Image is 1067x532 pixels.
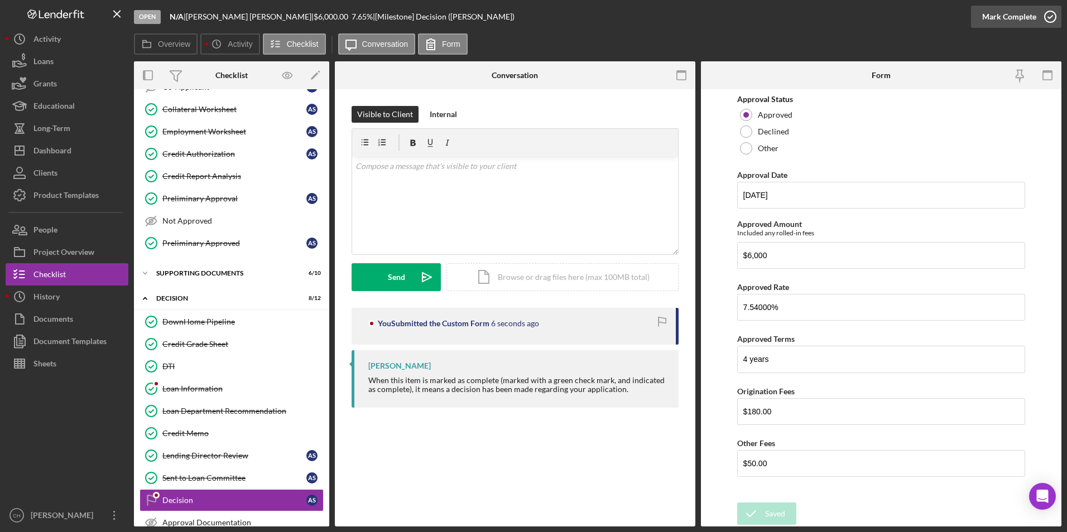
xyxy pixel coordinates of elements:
[6,162,128,184] button: Clients
[33,50,54,75] div: Loans
[306,104,318,115] div: A S
[134,33,198,55] button: Overview
[215,71,248,80] div: Checklist
[33,162,57,187] div: Clients
[352,263,441,291] button: Send
[263,33,326,55] button: Checklist
[33,139,71,165] div: Dashboard
[33,117,70,142] div: Long-Term
[33,95,75,120] div: Educational
[373,12,515,21] div: | [Milestone] Decision ([PERSON_NAME])
[140,444,324,467] a: Lending Director ReviewAS
[1029,483,1056,510] div: Open Intercom Messenger
[140,400,324,422] a: Loan Department Recommendation
[430,106,457,123] div: Internal
[162,384,323,393] div: Loan Information
[6,219,128,241] button: People
[6,50,128,72] button: Loans
[33,184,99,209] div: Product Templates
[306,238,318,249] div: A S
[758,144,778,153] label: Other
[6,308,128,330] button: Documents
[140,98,324,120] a: Collateral WorksheetAS
[33,263,66,288] div: Checklist
[368,361,431,370] div: [PERSON_NAME]
[6,352,128,375] button: Sheets
[162,216,323,225] div: Not Approved
[418,33,468,55] button: Form
[6,330,128,352] button: Document Templates
[156,295,293,302] div: Decision
[170,12,186,21] div: |
[6,263,128,286] button: Checklist
[134,10,161,24] div: Open
[6,28,128,50] button: Activity
[737,170,787,180] label: Approval Date
[33,330,107,355] div: Document Templates
[6,286,128,308] button: History
[971,6,1061,28] button: Mark Complete
[140,232,324,254] a: Preliminary ApprovedAS
[301,270,321,277] div: 6 / 10
[306,472,318,483] div: A S
[140,165,324,187] a: Credit Report Analysis
[737,334,795,344] label: Approved Terms
[6,139,128,162] button: Dashboard
[162,194,306,203] div: Preliminary Approval
[6,72,128,95] button: Grants
[314,12,352,21] div: $6,000.00
[162,149,306,158] div: Credit Authorization
[301,295,321,302] div: 8 / 12
[306,193,318,204] div: A S
[140,467,324,489] a: Sent to Loan CommitteeAS
[228,40,252,49] label: Activity
[162,172,323,181] div: Credit Report Analysis
[140,311,324,333] a: DownHome Pipeline
[140,187,324,210] a: Preliminary ApprovalAS
[424,106,463,123] button: Internal
[758,127,789,136] label: Declined
[442,40,460,49] label: Form
[162,496,306,505] div: Decision
[186,12,314,21] div: [PERSON_NAME] [PERSON_NAME] |
[338,33,416,55] button: Conversation
[140,333,324,355] a: Credit Grade Sheet
[306,495,318,506] div: A S
[357,106,413,123] div: Visible to Client
[13,512,21,519] text: CH
[156,270,293,277] div: Supporting Documents
[6,241,128,263] a: Project Overview
[737,438,775,448] label: Other Fees
[6,117,128,139] button: Long-Term
[162,317,323,326] div: DownHome Pipeline
[33,28,61,53] div: Activity
[140,378,324,400] a: Loan Information
[33,72,57,98] div: Grants
[162,407,323,415] div: Loan Department Recommendation
[162,473,306,482] div: Sent to Loan Committee
[162,340,323,349] div: Credit Grade Sheet
[6,184,128,206] button: Product Templates
[492,71,538,80] div: Conversation
[362,40,408,49] label: Conversation
[6,95,128,117] a: Educational
[6,504,128,526] button: CH[PERSON_NAME]
[982,6,1036,28] div: Mark Complete
[162,127,306,136] div: Employment Worksheet
[352,12,373,21] div: 7.65 %
[162,518,323,527] div: Approval Documentation
[33,352,56,378] div: Sheets
[162,239,306,248] div: Preliminary Approved
[140,143,324,165] a: Credit AuthorizationAS
[388,263,405,291] div: Send
[158,40,190,49] label: Overview
[491,319,539,328] time: 2025-08-22 13:40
